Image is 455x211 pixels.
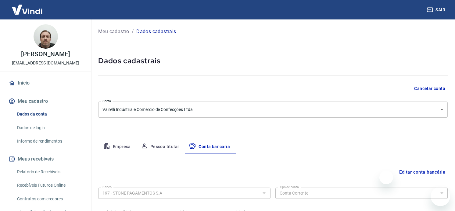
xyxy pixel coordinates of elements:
button: Editar conta bancária [397,166,448,178]
button: Cancelar conta [412,83,448,94]
div: Vairelli Indústria e Comércio de Confecções Ltda [98,102,448,118]
a: Recebíveis Futuros Online [15,179,84,192]
img: 4509ce8d-3479-4caf-924c-9c261a9194b9.jpeg [34,24,58,49]
a: Dados de login [15,122,84,134]
label: Banco [102,185,112,189]
button: Meus recebíveis [7,152,84,166]
a: Informe de rendimentos [15,135,84,147]
button: Sair [426,4,448,16]
p: Dados cadastrais [136,28,176,35]
label: Tipo de conta [280,185,299,189]
iframe: Botão para abrir a janela de mensagens [431,187,450,206]
a: Meu cadastro [98,28,129,35]
a: Contratos com credores [15,193,84,205]
iframe: Fechar mensagem [379,171,393,184]
img: Vindi [7,0,47,19]
a: Início [7,76,84,90]
button: Empresa [98,140,136,154]
a: Relatório de Recebíveis [15,166,84,178]
a: Dados da conta [15,108,84,120]
p: / [132,28,134,35]
p: [EMAIL_ADDRESS][DOMAIN_NAME] [12,60,79,66]
h5: Dados cadastrais [98,56,448,66]
button: Pessoa titular [136,140,184,154]
p: [PERSON_NAME] [21,51,70,57]
button: Conta bancária [184,140,235,154]
button: Meu cadastro [7,95,84,108]
label: Conta [102,99,111,103]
